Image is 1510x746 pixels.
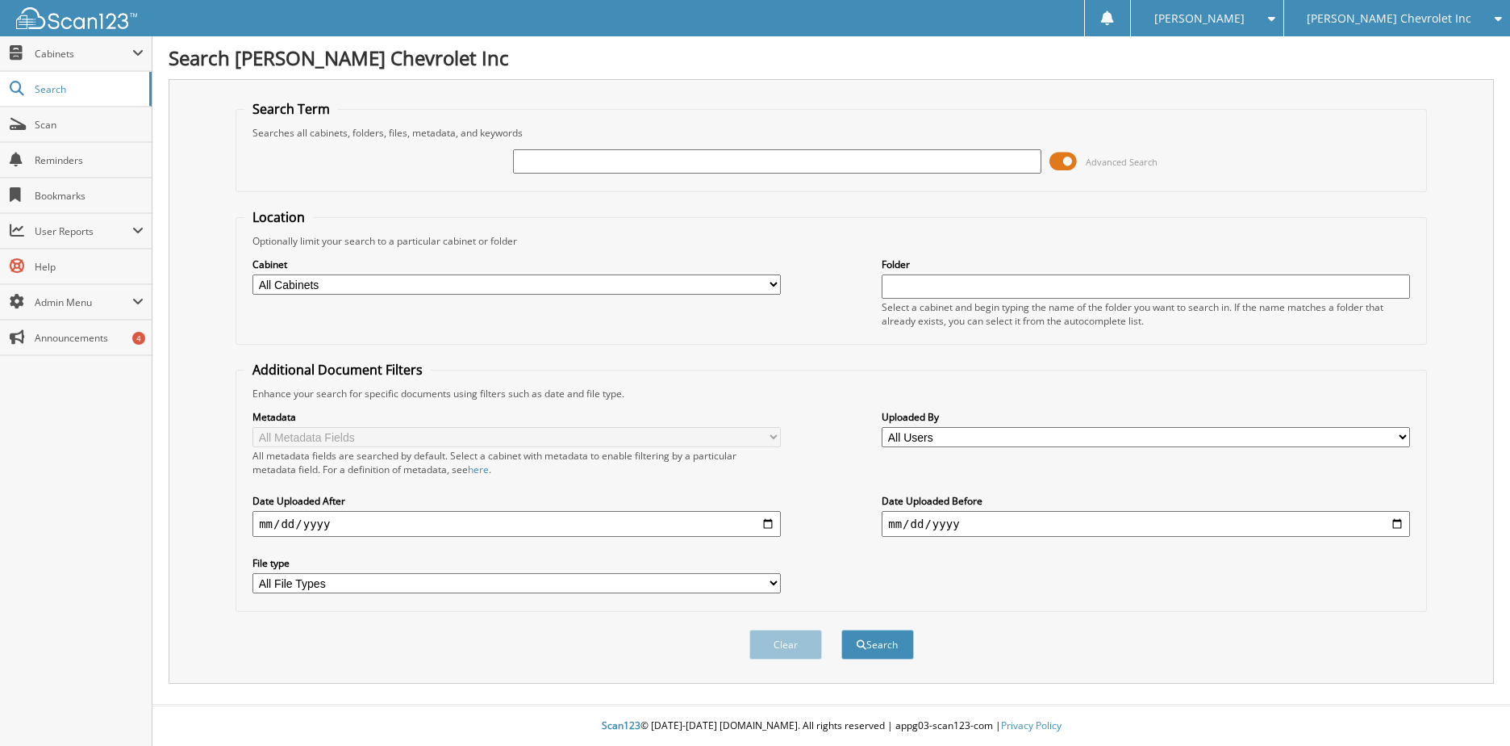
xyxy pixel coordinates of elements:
div: © [DATE]-[DATE] [DOMAIN_NAME]. All rights reserved | appg03-scan123-com | [152,706,1510,746]
span: Admin Menu [35,295,132,309]
img: scan123-logo-white.svg [16,7,137,29]
div: Searches all cabinets, folders, files, metadata, and keywords [244,126,1418,140]
button: Search [841,630,914,660]
a: here [468,463,489,476]
a: Privacy Policy [1001,719,1062,732]
label: Cabinet [252,258,781,271]
span: Reminders [35,153,144,167]
span: User Reports [35,224,132,238]
input: end [882,511,1410,537]
span: Help [35,260,144,274]
span: [PERSON_NAME] [1154,14,1245,23]
div: Enhance your search for specific documents using filters such as date and file type. [244,387,1418,400]
label: Metadata [252,410,781,424]
h1: Search [PERSON_NAME] Chevrolet Inc [169,44,1494,71]
legend: Search Term [244,100,338,118]
div: Optionally limit your search to a particular cabinet or folder [244,234,1418,248]
span: Bookmarks [35,189,144,203]
input: start [252,511,781,537]
span: Announcements [35,331,144,345]
button: Clear [749,630,822,660]
legend: Location [244,208,313,226]
label: Date Uploaded Before [882,494,1410,508]
div: 4 [132,332,145,345]
div: Select a cabinet and begin typing the name of the folder you want to search in. If the name match... [882,300,1410,328]
span: Search [35,82,141,96]
label: Uploaded By [882,410,1410,424]
span: Cabinets [35,47,132,61]
label: File type [252,556,781,570]
span: [PERSON_NAME] Chevrolet Inc [1307,14,1471,23]
label: Folder [882,258,1410,271]
span: Scan123 [602,719,640,732]
span: Advanced Search [1086,156,1158,168]
span: Scan [35,118,144,132]
legend: Additional Document Filters [244,361,431,379]
label: Date Uploaded After [252,494,781,508]
div: All metadata fields are searched by default. Select a cabinet with metadata to enable filtering b... [252,449,781,476]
